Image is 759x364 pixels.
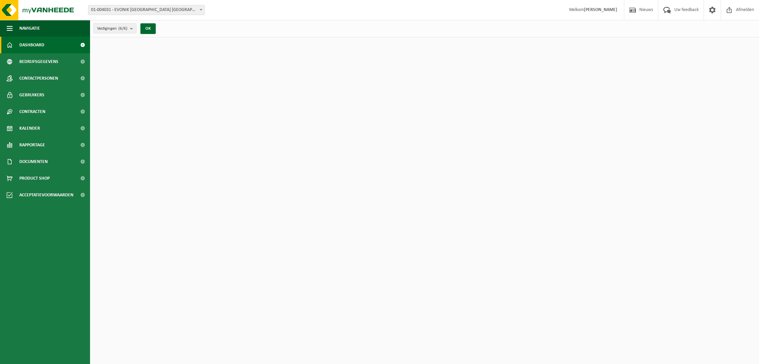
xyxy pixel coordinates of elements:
[19,170,50,187] span: Product Shop
[19,153,48,170] span: Documenten
[19,137,45,153] span: Rapportage
[118,26,127,31] count: (6/6)
[19,37,44,53] span: Dashboard
[19,187,73,203] span: Acceptatievoorwaarden
[19,20,40,37] span: Navigatie
[93,23,136,33] button: Vestigingen(6/6)
[97,24,127,34] span: Vestigingen
[140,23,156,34] button: OK
[19,53,58,70] span: Bedrijfsgegevens
[19,103,45,120] span: Contracten
[584,7,617,12] strong: [PERSON_NAME]
[19,70,58,87] span: Contactpersonen
[19,120,40,137] span: Kalender
[19,87,44,103] span: Gebruikers
[88,5,205,15] span: 01-004031 - EVONIK ANTWERPEN NV - ANTWERPEN
[88,5,204,15] span: 01-004031 - EVONIK ANTWERPEN NV - ANTWERPEN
